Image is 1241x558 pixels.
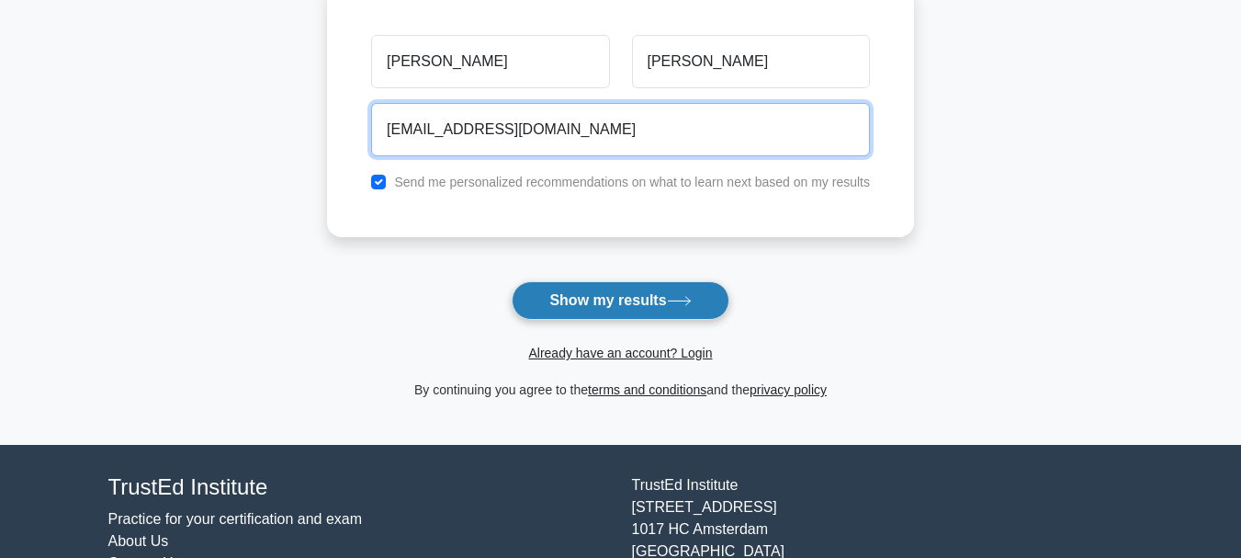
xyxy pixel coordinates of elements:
label: Send me personalized recommendations on what to learn next based on my results [394,175,870,189]
input: First name [371,35,609,88]
input: Email [371,103,870,156]
button: Show my results [512,281,728,320]
input: Last name [632,35,870,88]
h4: TrustEd Institute [108,474,610,501]
a: Already have an account? Login [528,346,712,360]
a: Practice for your certification and exam [108,511,363,527]
a: terms and conditions [588,382,706,397]
a: About Us [108,533,169,549]
a: privacy policy [750,382,827,397]
div: By continuing you agree to the and the [316,379,925,401]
